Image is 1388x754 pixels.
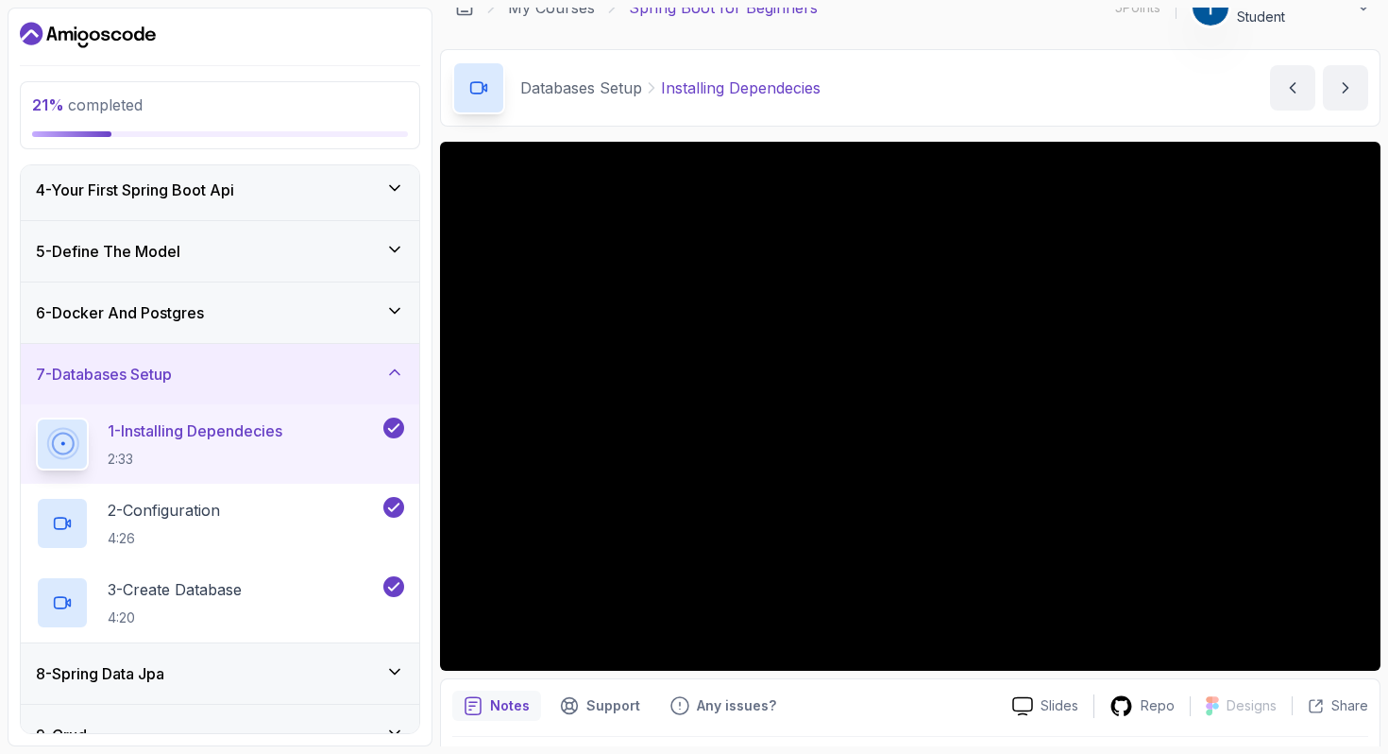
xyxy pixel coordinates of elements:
[1041,696,1078,715] p: Slides
[661,77,821,99] p: Installing Dependecies
[1141,696,1175,715] p: Repo
[452,691,541,721] button: notes button
[108,420,282,442] p: 1 - Installing Dependecies
[36,240,180,263] h3: 5 - Define The Model
[36,418,404,471] button: 1-Installing Dependecies2:33
[36,576,404,629] button: 3-Create Database4:20
[1292,696,1368,715] button: Share
[440,142,1380,671] iframe: To enrich screen reader interactions, please activate Accessibility in Grammarly extension settings
[36,497,404,550] button: 2-Configuration4:26
[108,450,282,469] p: 2:33
[21,344,419,404] button: 7-Databases Setup
[1270,65,1315,111] button: previous content
[520,77,642,99] p: Databases Setup
[32,95,143,114] span: completed
[21,283,419,343] button: 6-Docker And Postgres
[490,696,530,715] p: Notes
[697,696,776,715] p: Any issues?
[21,643,419,704] button: 8-Spring Data Jpa
[32,95,64,114] span: 21 %
[36,301,204,324] h3: 6 - Docker And Postgres
[108,578,242,601] p: 3 - Create Database
[1094,694,1190,718] a: Repo
[549,691,652,721] button: Support button
[586,696,640,715] p: Support
[21,221,419,282] button: 5-Define The Model
[36,179,234,201] h3: 4 - Your First Spring Boot Api
[36,662,164,685] h3: 8 - Spring Data Jpa
[108,499,220,522] p: 2 - Configuration
[21,160,419,220] button: 4-Your First Spring Boot Api
[997,696,1093,716] a: Slides
[36,363,172,386] h3: 7 - Databases Setup
[659,691,787,721] button: Feedback button
[1237,8,1346,26] p: Student
[108,608,242,627] p: 4:20
[1323,65,1368,111] button: next content
[1331,696,1368,715] p: Share
[1227,696,1277,715] p: Designs
[36,724,87,746] h3: 9 - Crud
[108,529,220,548] p: 4:26
[20,20,156,50] a: Dashboard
